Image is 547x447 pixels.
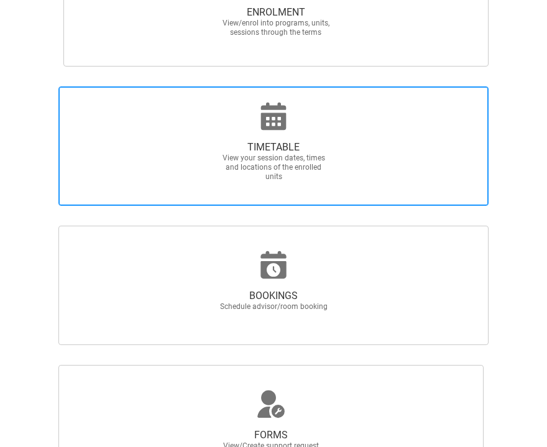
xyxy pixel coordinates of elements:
[216,429,326,441] span: FORMS
[219,302,328,311] span: Schedule advisor/room booking
[219,290,328,302] span: BOOKINGS
[219,141,328,154] span: TIMETABLE
[221,19,331,37] span: View/enrol into programs, units, sessions through the terms
[219,154,328,182] span: View your session dates, times and locations of the enrolled units
[221,6,331,19] span: ENROLMENT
